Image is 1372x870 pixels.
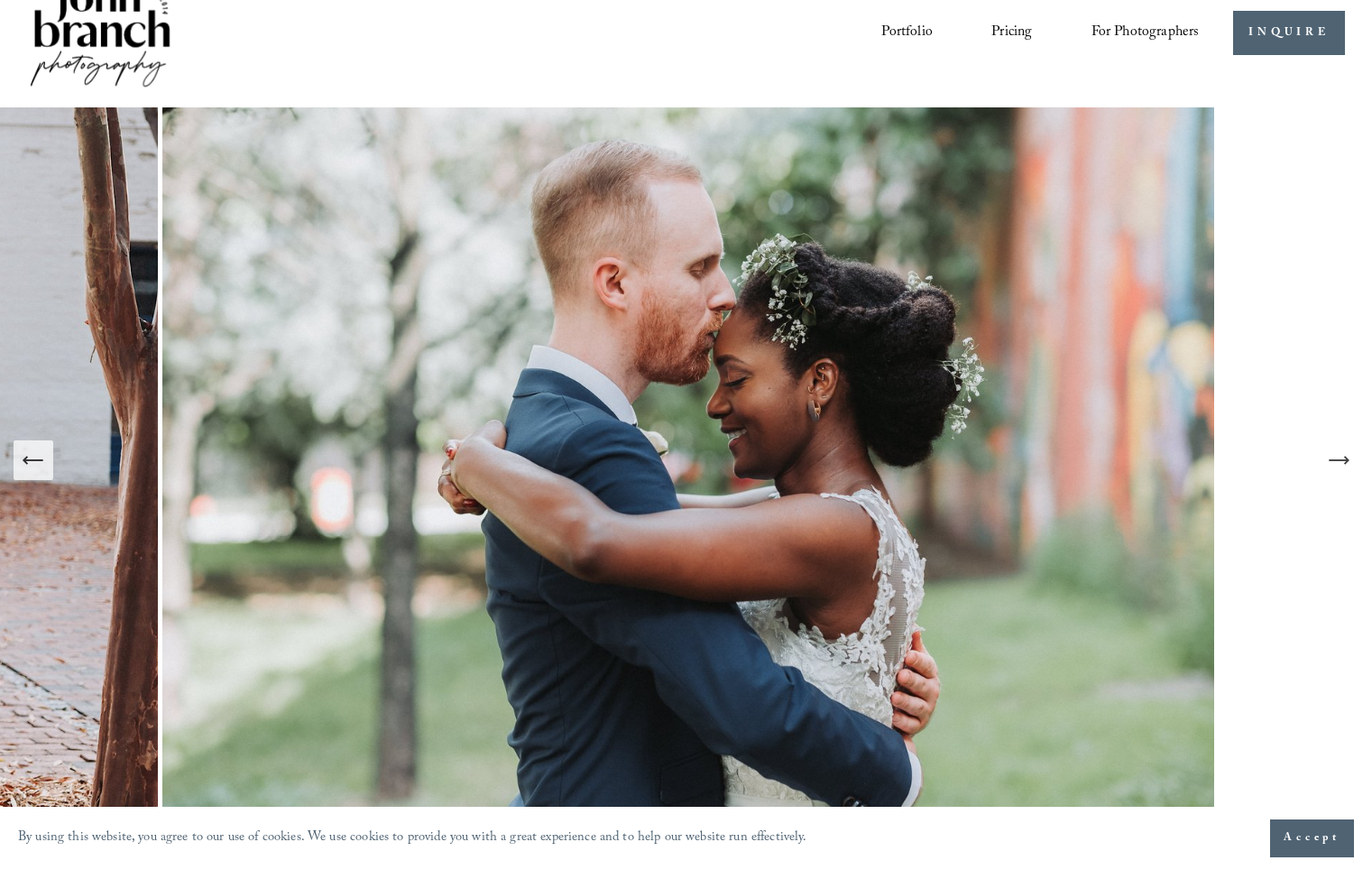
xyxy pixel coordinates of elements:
button: Accept [1270,819,1354,857]
span: Accept [1284,829,1340,847]
a: INQUIRE [1233,11,1344,55]
a: folder dropdown [1091,18,1200,49]
span: For Photographers [1091,19,1200,47]
button: Next Slide [1319,440,1358,480]
a: Portfolio [881,18,932,49]
img: Raleigh Wedding Photographer [162,107,1219,812]
a: Pricing [991,18,1032,49]
p: By using this website, you agree to our use of cookies. We use cookies to provide you with a grea... [18,826,807,852]
button: Previous Slide [14,440,53,480]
